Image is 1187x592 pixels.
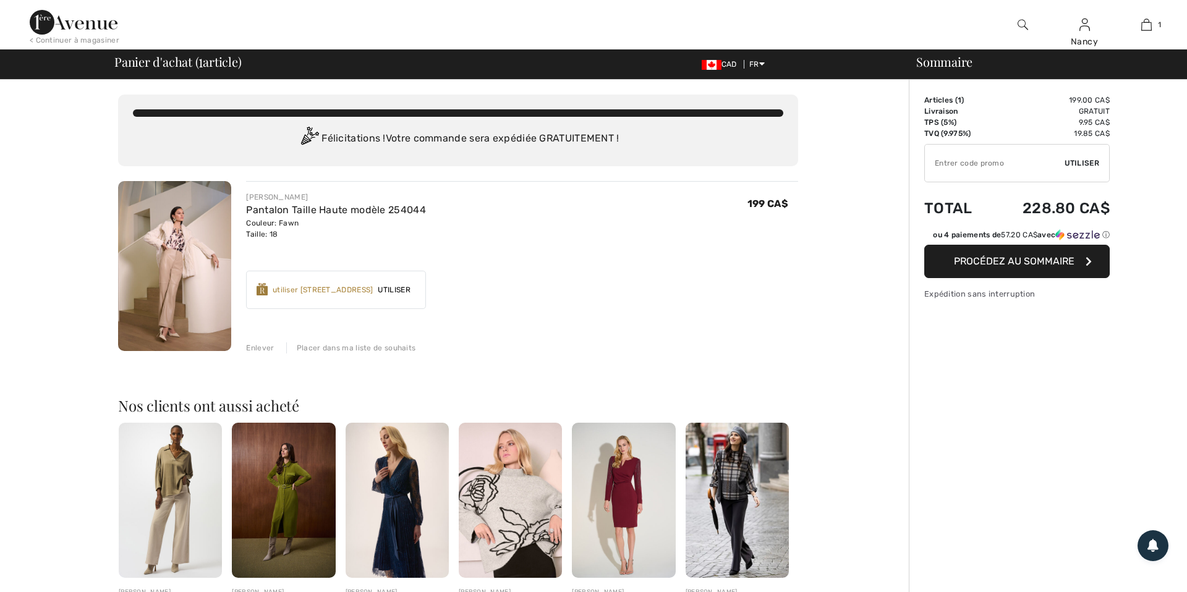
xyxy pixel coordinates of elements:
[459,423,562,578] img: Pull Fleuri Brodé modèle 254943
[297,127,321,151] img: Congratulation2.svg
[924,128,990,139] td: TVQ (9.975%)
[1055,229,1100,240] img: Sezzle
[990,95,1110,106] td: 199.00 CA$
[246,342,274,353] div: Enlever
[1141,17,1152,32] img: Mon panier
[1079,19,1090,30] a: Se connecter
[901,56,1180,68] div: Sommaire
[924,117,990,128] td: TPS (5%)
[990,187,1110,229] td: 228.80 CA$
[133,127,783,151] div: Félicitations ! Votre commande sera expédiée GRATUITEMENT !
[749,60,765,69] span: FR
[990,128,1110,139] td: 19.85 CA$
[246,204,426,216] a: Pantalon Taille Haute modèle 254044
[925,145,1065,182] input: Code promo
[273,284,373,295] div: utiliser [STREET_ADDRESS]
[286,342,416,353] div: Placer dans ma liste de souhaits
[114,56,242,68] span: Panier d'achat ( article)
[246,192,426,203] div: [PERSON_NAME]
[257,283,268,295] img: Reward-Logo.svg
[954,255,1074,267] span: Procédez au sommaire
[924,95,990,106] td: Articles ( )
[1158,19,1161,30] span: 1
[990,117,1110,128] td: 9.95 CA$
[702,60,721,70] img: Canadian Dollar
[1079,17,1090,32] img: Mes infos
[747,198,788,209] span: 199 CA$
[686,423,789,578] img: Pantalons Formels Ajustés modèle 233015
[246,218,426,240] div: Couleur: Fawn Taille: 18
[924,187,990,229] td: Total
[924,288,1110,300] div: Expédition sans interruption
[30,10,117,35] img: 1ère Avenue
[924,229,1110,245] div: ou 4 paiements de57.20 CA$avecSezzle Cliquez pour en savoir plus sur Sezzle
[572,423,675,578] img: Robe Moulante Genou modèle 253752
[1116,17,1176,32] a: 1
[933,229,1110,240] div: ou 4 paiements de avec
[1054,35,1115,48] div: Nancy
[702,60,742,69] span: CAD
[990,106,1110,117] td: Gratuit
[924,106,990,117] td: Livraison
[118,398,798,413] h2: Nos clients ont aussi acheté
[119,423,222,578] img: Fermeture Boutonnée Détendue modèle 253076
[1001,230,1037,239] span: 57.20 CA$
[1065,158,1099,169] span: Utiliser
[198,53,203,69] span: 1
[924,245,1110,278] button: Procédez au sommaire
[346,423,449,578] img: Robe Portefeuille Midi modèle 254721
[373,284,415,295] span: Utiliser
[1018,17,1028,32] img: recherche
[958,96,961,104] span: 1
[30,35,119,46] div: < Continuer à magasiner
[232,423,335,578] img: Robe Midi Portefeuille Ceinturée modèle 253244
[118,181,231,351] img: Pantalon Taille Haute modèle 254044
